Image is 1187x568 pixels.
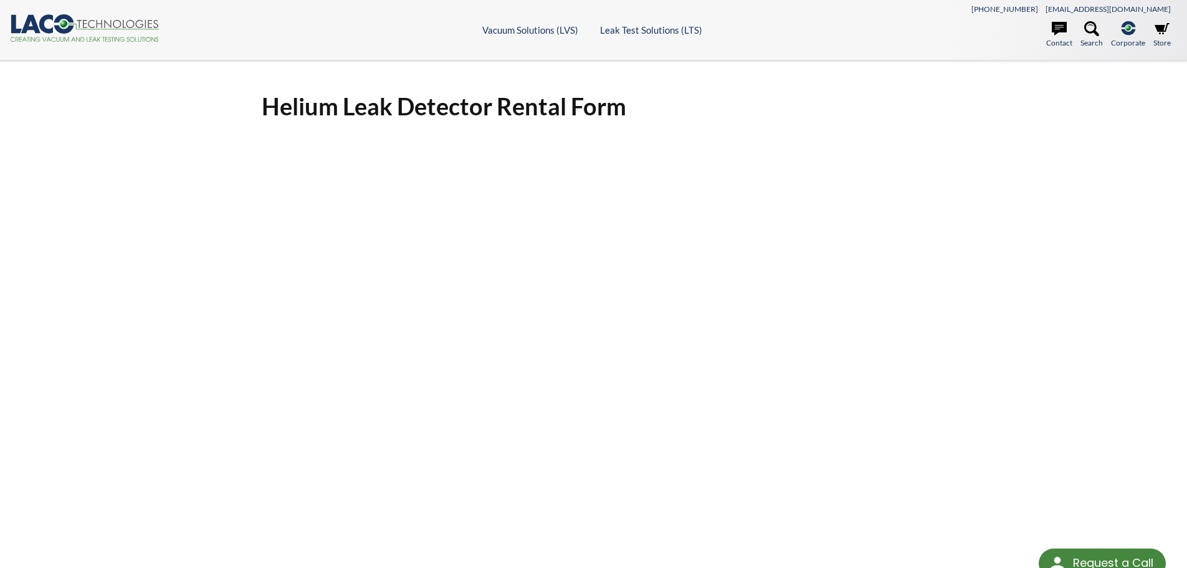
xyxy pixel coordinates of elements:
[1080,21,1103,49] a: Search
[1111,37,1145,49] span: Corporate
[482,24,578,36] a: Vacuum Solutions (LVS)
[600,24,702,36] a: Leak Test Solutions (LTS)
[1153,21,1171,49] a: Store
[971,4,1038,14] a: [PHONE_NUMBER]
[1046,21,1072,49] a: Contact
[1046,4,1171,14] a: [EMAIL_ADDRESS][DOMAIN_NAME]
[262,91,926,122] h1: Helium Leak Detector Rental Form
